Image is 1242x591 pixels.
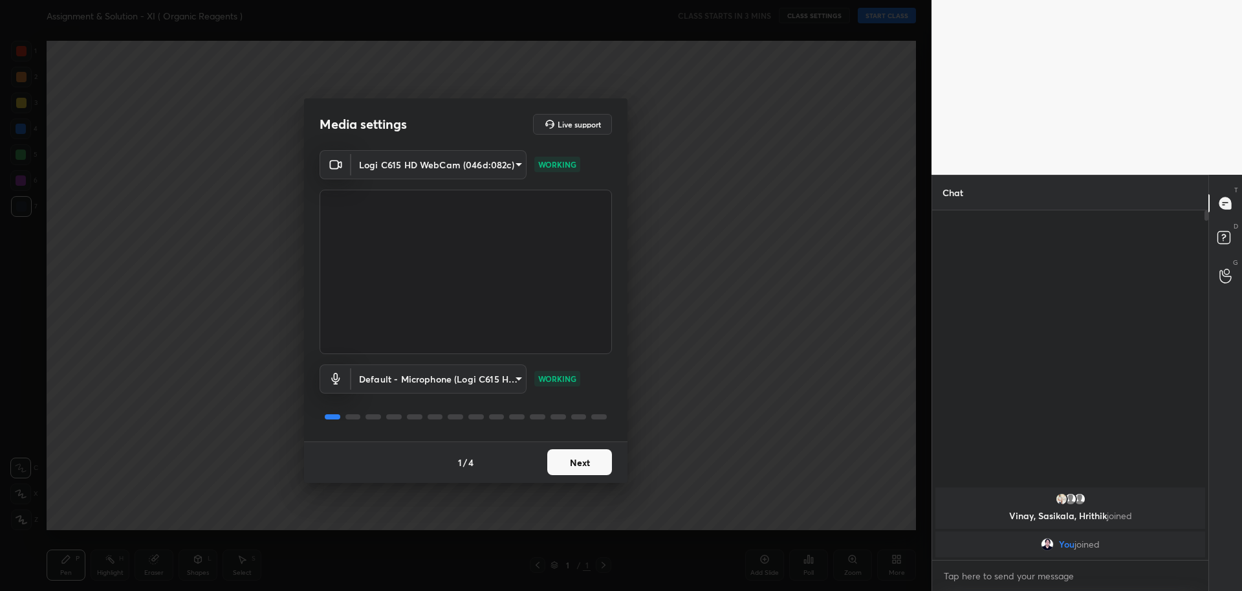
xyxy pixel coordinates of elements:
div: grid [932,485,1208,560]
h4: 1 [458,456,462,469]
img: c7782a62e1c94338aba83b173edc9b9f.jpg [1055,493,1068,506]
div: Logi C615 HD WebCam (046d:082c) [351,364,527,394]
img: default.png [1073,493,1086,506]
img: default.png [1064,493,1077,506]
span: joined [1074,539,1100,550]
button: Next [547,449,612,475]
h4: / [463,456,467,469]
span: joined [1107,509,1132,522]
span: You [1059,539,1074,550]
h5: Live support [558,120,601,128]
p: WORKING [538,159,576,170]
h2: Media settings [320,116,407,133]
div: Logi C615 HD WebCam (046d:082c) [351,150,527,179]
h4: 4 [468,456,474,469]
p: G [1233,258,1238,267]
p: Chat [932,175,974,210]
p: WORKING [538,373,576,385]
p: D [1234,221,1238,231]
img: f09d9dab4b74436fa4823a0cd67107e0.jpg [1041,538,1054,551]
p: T [1234,185,1238,195]
p: Vinay, Sasikala, Hrithik [943,511,1197,521]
